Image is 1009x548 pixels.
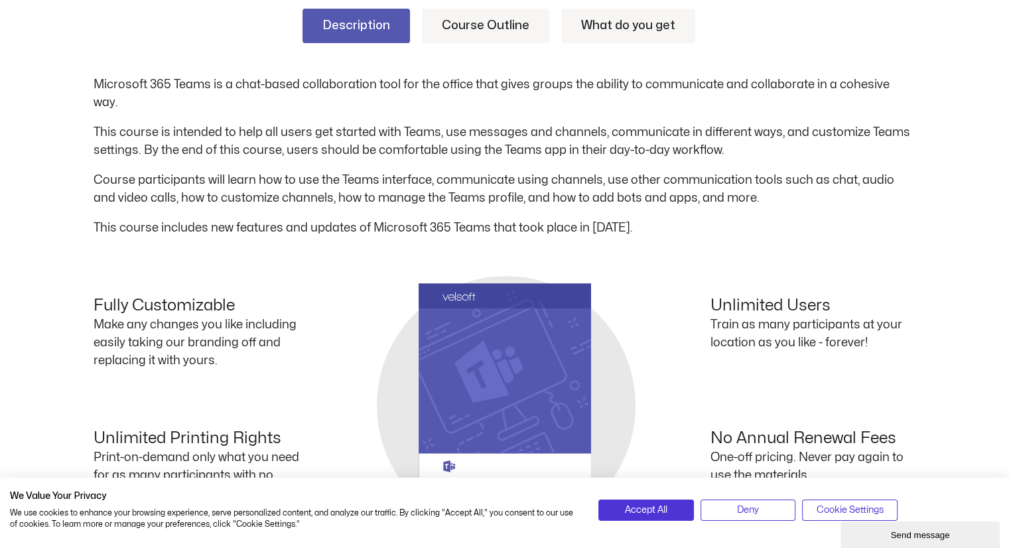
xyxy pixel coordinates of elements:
[94,429,299,448] h4: Unlimited Printing Rights
[816,503,883,517] span: Cookie Settings
[94,171,916,207] p: Course participants will learn how to use the Teams interface, communicate using channels, use ot...
[561,9,695,43] a: What do you get
[10,490,578,502] h2: We Value Your Privacy
[737,503,759,517] span: Deny
[710,297,916,316] h4: Unlimited Users
[710,448,916,484] p: One-off pricing. Never pay again to use the materials.
[710,429,916,448] h4: No Annual Renewal Fees
[94,76,916,111] p: Microsoft 365 Teams is a chat-based collaboration tool for the office that gives groups the abili...
[94,297,299,316] h4: Fully Customizable
[94,448,299,502] p: Print-on-demand only what you need for as many participants with no limits.
[422,9,549,43] a: Course Outline
[710,316,916,352] p: Train as many participants at your location as you like - forever!
[10,508,578,530] p: We use cookies to enhance your browsing experience, serve personalized content, and analyze our t...
[94,316,299,370] p: Make any changes you like including easily taking our branding off and replacing it with yours.
[303,9,410,43] a: Description
[419,283,591,528] img: mos6029.svg
[94,219,916,237] p: This course includes new features and updates of Microsoft 365 Teams that took place in [DATE].
[625,503,667,517] span: Accept All
[841,519,1002,548] iframe: chat widget
[598,500,693,521] button: Accept all cookies
[701,500,795,521] button: Deny all cookies
[802,500,897,521] button: Adjust cookie preferences
[94,123,916,159] p: This course is intended to help all users get started with Teams, use messages and channels, comm...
